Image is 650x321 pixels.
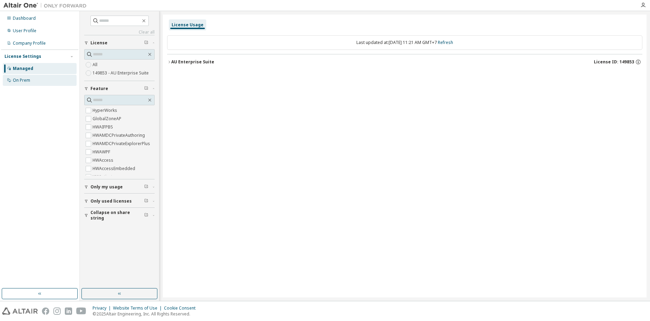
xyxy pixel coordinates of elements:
button: Only used licenses [84,194,155,209]
div: License Settings [5,54,41,59]
div: Managed [13,66,33,71]
span: Clear filter [144,40,148,46]
span: Only used licenses [90,198,132,204]
div: Dashboard [13,16,36,21]
div: Website Terms of Use [113,305,164,311]
label: HyperWorks [93,106,119,115]
span: Clear filter [144,198,148,204]
img: altair_logo.svg [2,307,38,315]
button: AU Enterprise SuiteLicense ID: 149853 [167,54,642,70]
label: All [93,61,99,69]
label: HWAMDCPrivateExplorerPlus [93,140,151,148]
img: Altair One [3,2,90,9]
img: linkedin.svg [65,307,72,315]
div: Cookie Consent [164,305,200,311]
div: On Prem [13,78,30,83]
div: License Usage [172,22,203,28]
button: Only my usage [84,179,155,195]
span: Collapse on share string [90,210,144,221]
div: User Profile [13,28,36,34]
a: Clear all [84,29,155,35]
label: HWAIFPBS [93,123,114,131]
span: Only my usage [90,184,123,190]
a: Refresh [438,39,453,45]
label: HWAccess [93,156,115,164]
div: AU Enterprise Suite [171,59,214,65]
label: HWActivate [93,173,116,181]
button: Collapse on share string [84,208,155,223]
p: © 2025 Altair Engineering, Inc. All Rights Reserved. [93,311,200,317]
label: 149853 - AU Enterprise Suite [93,69,150,77]
span: Clear filter [144,213,148,218]
label: HWAMDCPrivateAuthoring [93,131,146,140]
span: Clear filter [144,86,148,91]
div: Privacy [93,305,113,311]
label: HWAccessEmbedded [93,164,137,173]
img: instagram.svg [53,307,61,315]
span: License ID: 149853 [594,59,634,65]
button: License [84,35,155,51]
div: Last updated at: [DATE] 11:21 AM GMT+7 [167,35,642,50]
img: youtube.svg [76,307,86,315]
span: License [90,40,107,46]
div: Company Profile [13,41,46,46]
label: GlobalZoneAP [93,115,123,123]
button: Feature [84,81,155,96]
span: Feature [90,86,108,91]
label: HWAWPF [93,148,112,156]
img: facebook.svg [42,307,49,315]
span: Clear filter [144,184,148,190]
